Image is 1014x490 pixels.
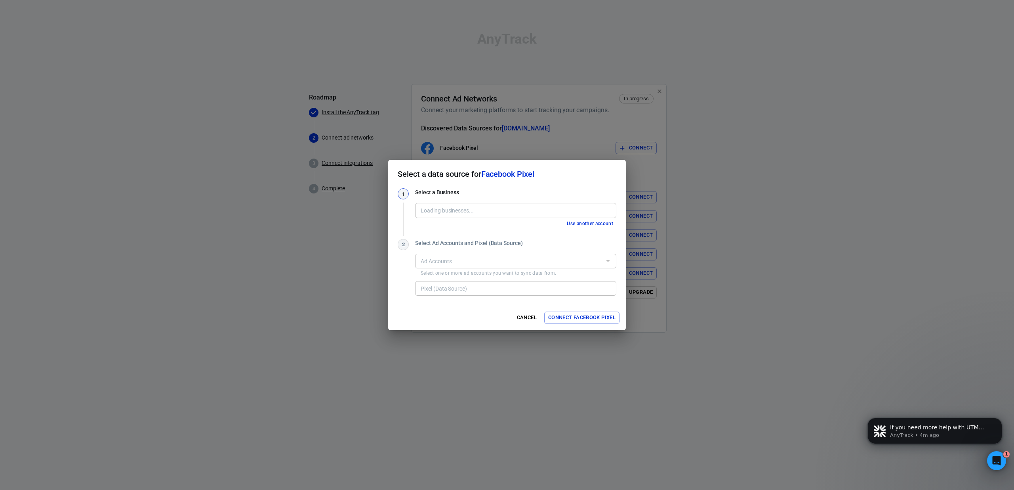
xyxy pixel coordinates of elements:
input: Type to search [417,283,613,293]
div: 1 [398,188,409,199]
h3: Select Ad Accounts and Pixel (Data Source) [415,239,616,247]
input: Type to search [417,205,613,215]
h3: Select a Business [415,188,616,197]
p: Message from AnyTrack, sent 4m ago [34,31,137,38]
button: Use another account [564,220,616,228]
iframe: Intercom live chat [987,451,1006,470]
input: Type to search [417,256,601,266]
div: 2 [398,239,409,250]
p: Select one or more ad accounts you want to sync data from. [421,270,611,276]
span: If you need more help with UTM parameters or tracking setup, please let me know. Would you like t... [34,23,132,69]
span: Facebook Pixel [481,169,534,179]
button: Cancel [514,312,539,324]
button: Connect Facebook Pixel [544,312,619,324]
h2: Select a data source for [388,160,626,188]
span: 1 [1003,451,1010,457]
iframe: Intercom notifications message [856,401,1014,469]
